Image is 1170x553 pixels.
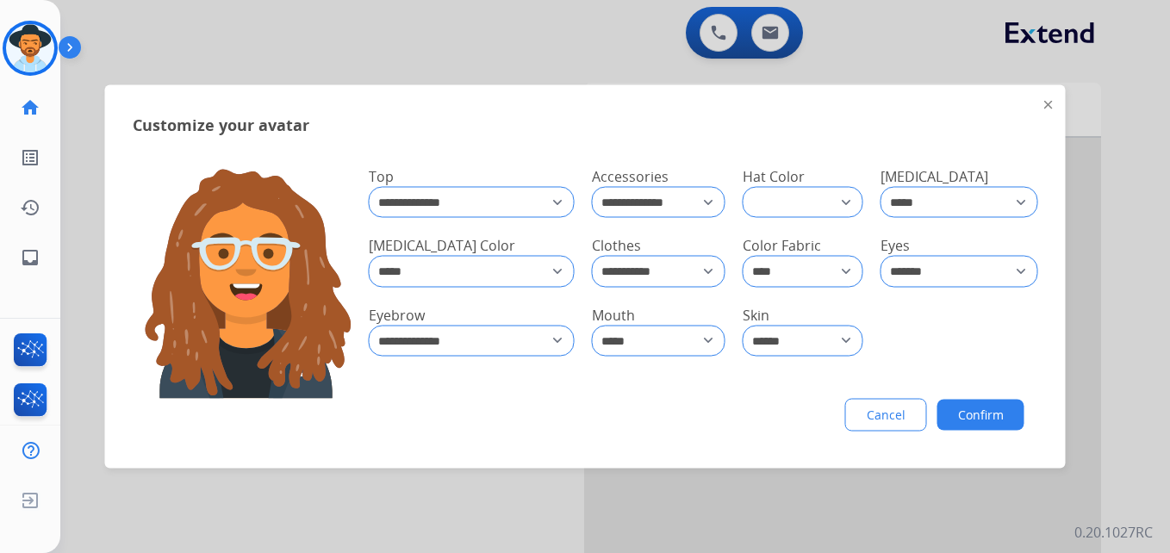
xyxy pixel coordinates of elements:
span: [MEDICAL_DATA] [881,167,988,186]
mat-icon: list_alt [20,147,40,168]
span: Hat Color [743,167,805,186]
button: Cancel [845,399,927,432]
span: [MEDICAL_DATA] Color [369,236,515,255]
img: avatar [6,24,54,72]
span: Top [369,167,394,186]
span: Eyebrow [369,305,425,324]
span: Skin [743,305,769,324]
img: close-button [1044,101,1053,109]
span: Color Fabric [743,236,821,255]
span: Accessories [592,167,669,186]
span: Customize your avatar [133,113,309,137]
button: Confirm [937,400,1024,431]
p: 0.20.1027RC [1074,522,1153,543]
mat-icon: home [20,97,40,118]
span: Eyes [881,236,910,255]
mat-icon: inbox [20,247,40,268]
span: Mouth [592,305,635,324]
span: Clothes [592,236,641,255]
mat-icon: history [20,197,40,218]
